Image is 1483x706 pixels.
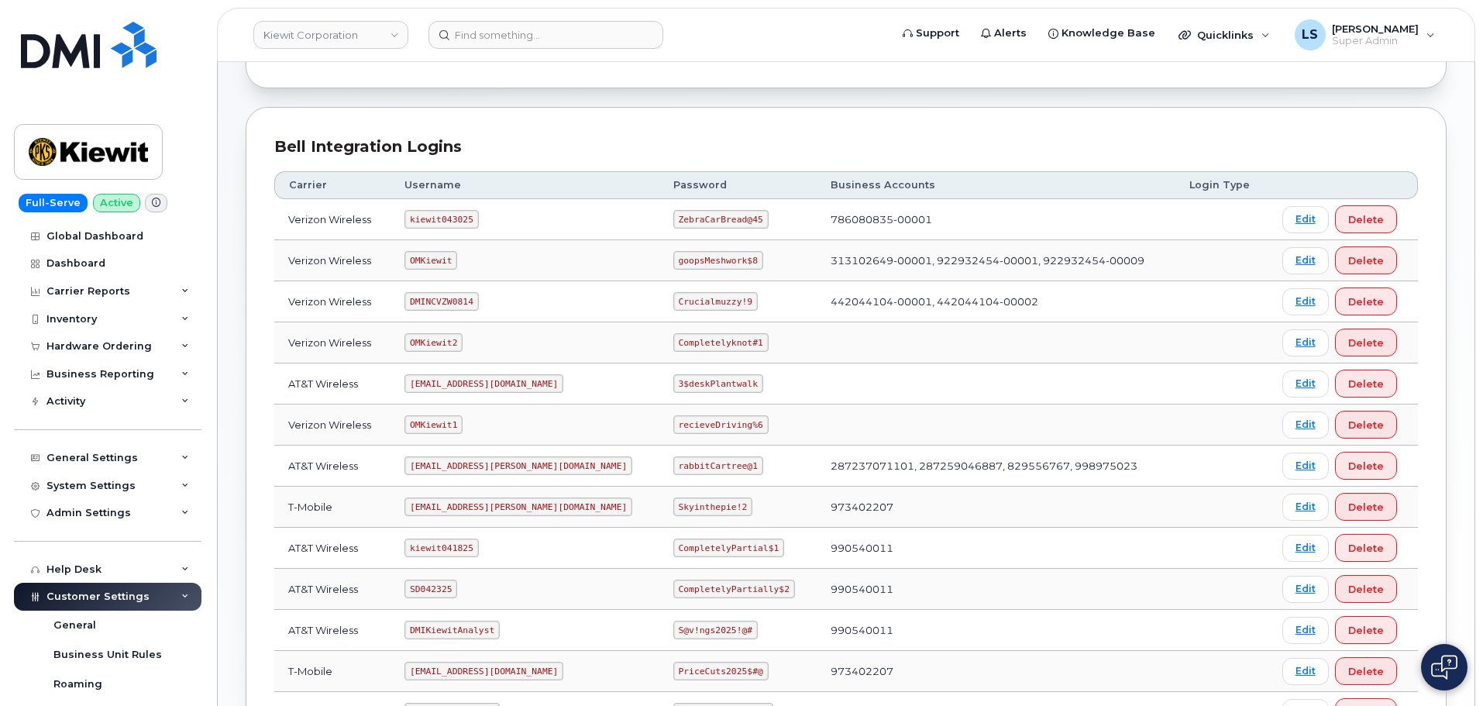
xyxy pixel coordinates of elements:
td: 990540011 [817,528,1175,569]
td: 990540011 [817,610,1175,651]
input: Find something... [428,21,663,49]
code: PriceCuts2025$#@ [673,662,769,680]
span: Delete [1348,541,1384,556]
code: [EMAIL_ADDRESS][DOMAIN_NAME] [404,374,563,393]
span: Super Admin [1332,35,1419,47]
a: Edit [1282,288,1329,315]
a: Edit [1282,617,1329,644]
code: goopsMeshwork$8 [673,251,763,270]
span: [PERSON_NAME] [1332,22,1419,35]
td: 442044104-00001, 442044104-00002 [817,281,1175,322]
span: Delete [1348,623,1384,638]
span: Delete [1348,294,1384,309]
code: SD042325 [404,580,457,598]
a: Edit [1282,453,1329,480]
code: CompletelyPartially$2 [673,580,795,598]
td: Verizon Wireless [274,405,391,446]
code: OMKiewit1 [404,415,463,434]
span: Delete [1348,336,1384,350]
td: 287237071101, 287259046887, 829556767, 998975023 [817,446,1175,487]
th: Carrier [274,171,391,199]
code: S@v!ngs2025!@# [673,621,758,639]
button: Delete [1335,575,1397,603]
button: Delete [1335,657,1397,685]
code: OMKiewit2 [404,333,463,352]
code: DMIKiewitAnalyst [404,621,500,639]
a: Kiewit Corporation [253,21,408,49]
img: Open chat [1431,655,1457,680]
button: Delete [1335,329,1397,356]
button: Delete [1335,616,1397,644]
span: Delete [1348,500,1384,515]
button: Delete [1335,205,1397,233]
code: Skyinthepie!2 [673,498,752,516]
a: Edit [1282,370,1329,398]
td: AT&T Wireless [274,528,391,569]
span: Delete [1348,582,1384,597]
code: DMINCVZW0814 [404,292,478,311]
th: Login Type [1175,171,1268,199]
span: Delete [1348,212,1384,227]
code: rabbitCartree@1 [673,456,763,475]
td: 973402207 [817,651,1175,692]
span: Delete [1348,253,1384,268]
span: Delete [1348,377,1384,391]
span: Quicklinks [1197,29,1254,41]
button: Delete [1335,493,1397,521]
th: Business Accounts [817,171,1175,199]
code: CompletelyPartial$1 [673,539,784,557]
span: Delete [1348,664,1384,679]
span: Delete [1348,459,1384,474]
a: Edit [1282,494,1329,521]
a: Edit [1282,412,1329,439]
td: Verizon Wireless [274,240,391,281]
td: T-Mobile [274,651,391,692]
span: Knowledge Base [1061,26,1155,41]
div: Bell Integration Logins [274,136,1418,158]
button: Delete [1335,370,1397,398]
td: Verizon Wireless [274,199,391,240]
td: AT&T Wireless [274,569,391,610]
a: Edit [1282,206,1329,233]
a: Edit [1282,329,1329,356]
code: OMKiewit [404,251,457,270]
code: Completelyknot#1 [673,333,769,352]
a: Edit [1282,247,1329,274]
span: Delete [1348,418,1384,432]
th: Password [659,171,817,199]
code: 3$deskPlantwalk [673,374,763,393]
a: Edit [1282,535,1329,562]
code: Crucialmuzzy!9 [673,292,758,311]
td: AT&T Wireless [274,446,391,487]
td: 990540011 [817,569,1175,610]
td: 313102649-00001, 922932454-00001, 922932454-00009 [817,240,1175,281]
div: Luke Schroeder [1284,19,1446,50]
button: Delete [1335,246,1397,274]
span: LS [1302,26,1318,44]
span: Alerts [994,26,1027,41]
code: [EMAIL_ADDRESS][DOMAIN_NAME] [404,662,563,680]
td: 786080835-00001 [817,199,1175,240]
td: Verizon Wireless [274,281,391,322]
td: AT&T Wireless [274,610,391,651]
code: ZebraCarBread@45 [673,210,769,229]
div: Quicklinks [1168,19,1281,50]
code: kiewit041825 [404,539,478,557]
a: Edit [1282,658,1329,685]
button: Delete [1335,534,1397,562]
td: T-Mobile [274,487,391,528]
button: Delete [1335,411,1397,439]
code: recieveDriving%6 [673,415,769,434]
code: [EMAIL_ADDRESS][PERSON_NAME][DOMAIN_NAME] [404,498,632,516]
a: Alerts [970,18,1037,49]
a: Knowledge Base [1037,18,1166,49]
td: Verizon Wireless [274,322,391,363]
button: Delete [1335,452,1397,480]
th: Username [391,171,659,199]
span: Support [916,26,959,41]
a: Edit [1282,576,1329,603]
td: 973402207 [817,487,1175,528]
code: kiewit043025 [404,210,478,229]
code: [EMAIL_ADDRESS][PERSON_NAME][DOMAIN_NAME] [404,456,632,475]
td: AT&T Wireless [274,363,391,405]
